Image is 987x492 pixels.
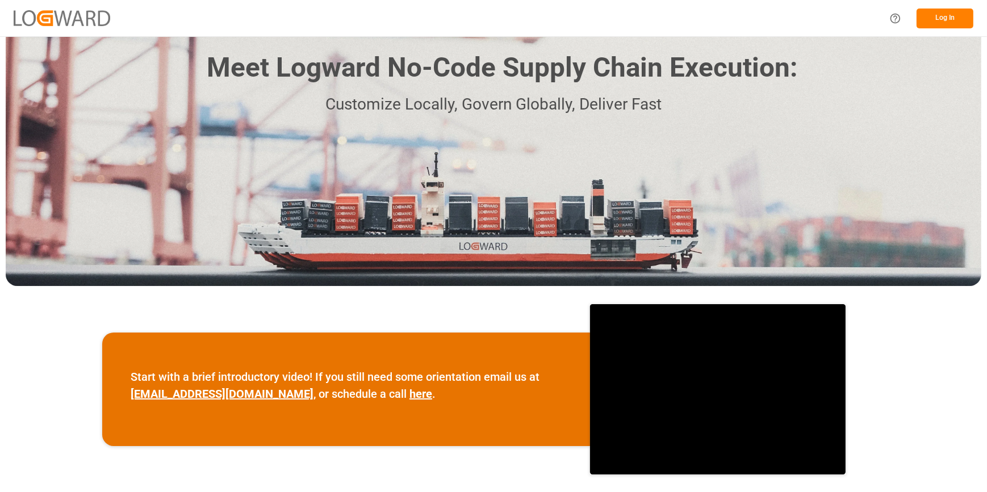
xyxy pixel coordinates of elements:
[409,387,432,401] a: here
[14,10,110,26] img: Logward_new_orange.png
[131,387,313,401] a: [EMAIL_ADDRESS][DOMAIN_NAME]
[883,6,908,31] button: Help Center
[207,48,797,88] h1: Meet Logward No-Code Supply Chain Execution:
[131,368,562,402] p: Start with a brief introductory video! If you still need some orientation email us at , or schedu...
[917,9,973,28] button: Log In
[190,92,797,117] p: Customize Locally, Govern Globally, Deliver Fast
[590,304,846,474] iframe: video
